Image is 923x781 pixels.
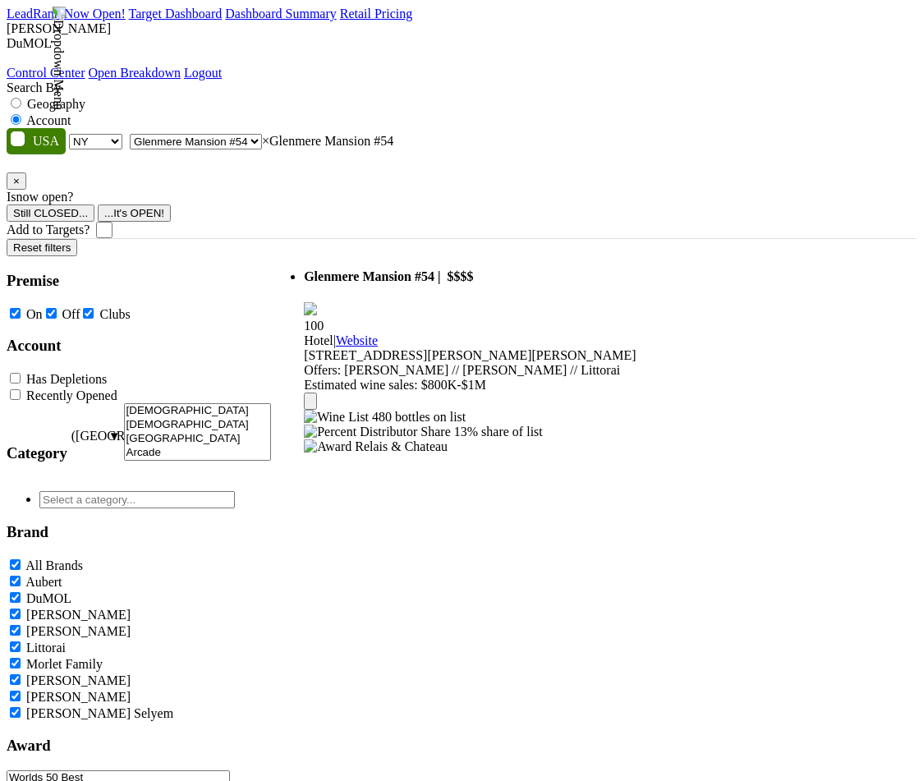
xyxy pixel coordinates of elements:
[125,446,271,460] option: Arcade
[7,223,90,237] label: Add to Targets?
[454,425,543,439] span: 13% share of list
[26,673,131,687] label: [PERSON_NAME]
[125,404,271,418] option: [DEMOGRAPHIC_DATA]
[336,333,378,347] a: Website
[98,204,171,222] button: ...It's OPEN!
[62,307,80,321] label: Off
[129,7,223,21] a: Target Dashboard
[125,418,271,432] option: [DEMOGRAPHIC_DATA]
[7,66,222,80] div: Dropdown Menu
[304,425,451,439] img: Percent Distributor Share
[304,333,636,348] div: |
[7,7,61,21] a: LeadRank
[340,7,412,21] a: Retail Pricing
[355,439,448,453] span: Relais & Chateau
[304,363,341,377] span: Offers:
[304,410,369,425] img: Wine List
[26,690,131,704] label: [PERSON_NAME]
[184,66,222,80] a: Logout
[99,307,130,321] label: Clubs
[304,269,434,283] span: Glenmere Mansion #54
[7,21,916,36] div: [PERSON_NAME]
[26,706,173,720] label: [PERSON_NAME] Selyem
[304,348,636,362] span: [STREET_ADDRESS][PERSON_NAME][PERSON_NAME]
[7,337,271,355] h3: Account
[26,591,71,605] label: DuMOL
[304,333,333,347] span: Hotel
[26,608,131,622] label: [PERSON_NAME]
[26,307,43,321] label: On
[26,113,71,127] label: Account
[7,66,85,80] a: Control Center
[125,432,271,446] option: [GEOGRAPHIC_DATA]
[344,363,620,377] span: [PERSON_NAME] // [PERSON_NAME] // Littorai
[304,439,351,454] img: Award
[7,239,77,256] button: Reset filters
[438,269,474,283] span: | $$$$
[25,558,83,572] label: All Brands
[7,737,271,755] h3: Award
[372,410,466,424] span: 480 bottles on list
[13,175,20,187] span: ×
[7,190,916,204] div: Is now open?
[262,134,393,148] span: Glenmere Mansion #54
[7,172,26,190] button: Close
[26,657,103,671] label: Morlet Family
[7,204,94,222] button: Still CLOSED...
[7,80,61,94] span: Search By
[26,388,117,402] label: Recently Opened
[71,429,104,477] span: ([GEOGRAPHIC_DATA])
[25,575,62,589] label: Aubert
[304,319,636,333] div: 100
[7,523,271,541] h3: Brand
[304,378,486,392] span: Estimated wine sales: $800K-$1M
[262,134,269,148] span: Remove all items
[225,7,337,21] a: Dashboard Summary
[89,66,181,80] a: Open Breakdown
[7,444,67,462] h3: Category
[108,430,121,443] span: ▼
[39,491,235,508] input: Select a category...
[7,36,52,50] span: DuMOL
[7,272,271,290] h3: Premise
[26,641,66,655] label: Littorai
[64,7,126,21] a: Now Open!
[26,624,131,638] label: [PERSON_NAME]
[26,372,107,386] label: Has Depletions
[27,97,85,111] label: Geography
[304,302,317,315] img: quadrant_split.svg
[51,7,66,110] img: Dropdown Menu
